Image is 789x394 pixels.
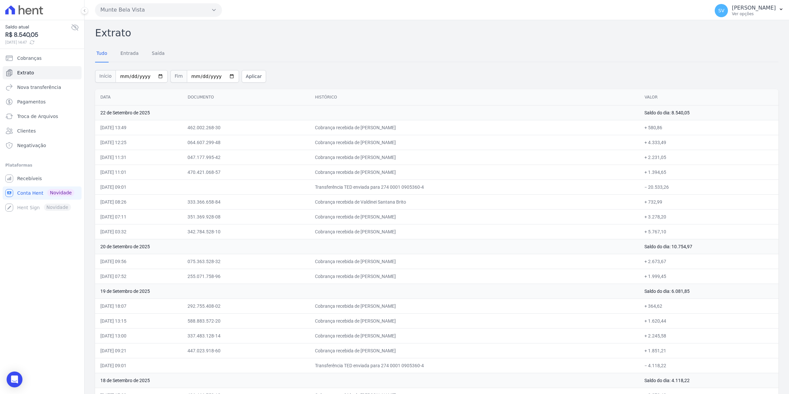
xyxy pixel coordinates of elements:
[182,209,310,224] td: 351.369.928-08
[95,298,182,313] td: [DATE] 18:07
[639,313,778,328] td: + 1.620,44
[7,372,22,387] div: Open Intercom Messenger
[310,120,639,135] td: Cobrança recebida de [PERSON_NAME]
[310,89,639,105] th: Histórico
[3,124,82,138] a: Clientes
[95,209,182,224] td: [DATE] 07:11
[95,269,182,284] td: [DATE] 07:52
[95,25,778,40] h2: Extrato
[639,239,778,254] td: Saldo do dia: 10.754,97
[639,120,778,135] td: + 580,86
[639,298,778,313] td: + 364,62
[639,194,778,209] td: + 732,99
[182,298,310,313] td: 292.755.408-02
[95,343,182,358] td: [DATE] 09:21
[95,165,182,179] td: [DATE] 11:01
[95,254,182,269] td: [DATE] 09:56
[5,161,79,169] div: Plataformas
[3,66,82,79] a: Extrato
[95,45,109,62] a: Tudo
[310,343,639,358] td: Cobrança recebida de [PERSON_NAME]
[17,142,46,149] span: Negativação
[47,189,74,196] span: Novidade
[732,5,776,11] p: [PERSON_NAME]
[3,52,82,65] a: Cobranças
[310,209,639,224] td: Cobrança recebida de [PERSON_NAME]
[3,110,82,123] a: Troca de Arquivos
[3,81,82,94] a: Nova transferência
[639,358,778,373] td: − 4.118,22
[17,190,43,196] span: Conta Hent
[95,179,182,194] td: [DATE] 09:01
[639,135,778,150] td: + 4.333,49
[182,224,310,239] td: 342.784.528-10
[639,179,778,194] td: − 20.533,26
[639,150,778,165] td: + 2.231,05
[639,165,778,179] td: + 1.394,65
[95,358,182,373] td: [DATE] 09:01
[95,150,182,165] td: [DATE] 11:31
[119,45,140,62] a: Entrada
[95,239,639,254] td: 20 de Setembro de 2025
[3,95,82,108] a: Pagamentos
[310,358,639,373] td: Transferência TED enviada para 274 0001 0905360-4
[639,343,778,358] td: + 1.851,21
[182,135,310,150] td: 064.607.299-48
[182,313,310,328] td: 588.883.572-20
[95,89,182,105] th: Data
[182,120,310,135] td: 462.002.268-30
[17,84,61,91] span: Nova transferência
[182,194,310,209] td: 333.366.658-84
[310,135,639,150] td: Cobrança recebida de [PERSON_NAME]
[5,23,71,30] span: Saldo atual
[310,328,639,343] td: Cobrança recebida de [PERSON_NAME]
[95,3,222,17] button: Munte Bela Vista
[310,150,639,165] td: Cobrança recebida de [PERSON_NAME]
[639,269,778,284] td: + 1.999,45
[170,70,187,83] span: Fim
[95,373,639,388] td: 18 de Setembro de 2025
[95,328,182,343] td: [DATE] 13:00
[3,172,82,185] a: Recebíveis
[95,70,116,83] span: Início
[95,224,182,239] td: [DATE] 03:32
[95,105,639,120] td: 22 de Setembro de 2025
[182,343,310,358] td: 447.023.918-60
[310,269,639,284] td: Cobrança recebida de [PERSON_NAME]
[182,89,310,105] th: Documento
[310,194,639,209] td: Cobrança recebida de Valdinei Santana Brito
[5,30,71,39] span: R$ 8.540,05
[95,313,182,328] td: [DATE] 13:15
[3,139,82,152] a: Negativação
[732,11,776,17] p: Ver opções
[5,52,79,214] nav: Sidebar
[182,269,310,284] td: 255.071.758-96
[310,254,639,269] td: Cobrança recebida de [PERSON_NAME]
[17,113,58,120] span: Troca de Arquivos
[17,69,34,76] span: Extrato
[639,373,778,388] td: Saldo do dia: 4.118,22
[3,186,82,200] a: Conta Hent Novidade
[639,89,778,105] th: Valor
[182,150,310,165] td: 047.177.995-42
[639,209,778,224] td: + 3.278,20
[5,39,71,45] span: [DATE] 14:47
[95,120,182,135] td: [DATE] 13:49
[718,8,724,13] span: SV
[709,1,789,20] button: SV [PERSON_NAME] Ver opções
[95,284,639,298] td: 19 de Setembro de 2025
[95,135,182,150] td: [DATE] 12:25
[242,70,266,83] button: Aplicar
[310,224,639,239] td: Cobrança recebida de [PERSON_NAME]
[310,313,639,328] td: Cobrança recebida de [PERSON_NAME]
[17,175,42,182] span: Recebíveis
[639,224,778,239] td: + 5.767,10
[151,45,166,62] a: Saída
[17,55,42,61] span: Cobranças
[182,254,310,269] td: 075.363.528-32
[310,298,639,313] td: Cobrança recebida de [PERSON_NAME]
[639,254,778,269] td: + 2.673,67
[182,165,310,179] td: 470.421.068-57
[17,128,36,134] span: Clientes
[639,105,778,120] td: Saldo do dia: 8.540,05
